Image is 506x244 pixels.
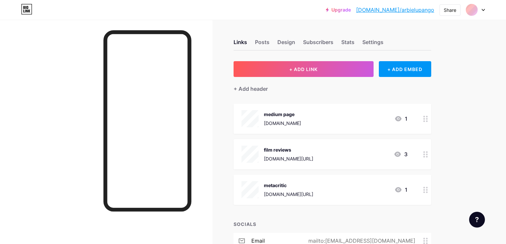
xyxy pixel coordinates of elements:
a: Upgrade [326,7,351,12]
div: [DOMAIN_NAME] [264,120,301,127]
div: Posts [255,38,269,50]
div: metacritic [264,182,313,189]
div: + ADD EMBED [379,61,431,77]
div: [DOMAIN_NAME][URL] [264,155,313,162]
span: + ADD LINK [289,66,318,72]
div: [DOMAIN_NAME][URL] [264,191,313,198]
div: Share [444,7,456,13]
div: + Add header [234,85,268,93]
div: Design [277,38,295,50]
div: medium page [264,111,301,118]
a: [DOMAIN_NAME]/arbielupango [356,6,434,14]
div: Settings [362,38,383,50]
div: film reviews [264,146,313,153]
div: SOCIALS [234,221,431,228]
div: 3 [394,150,408,158]
div: Links [234,38,247,50]
div: 1 [394,115,408,123]
div: 1 [394,186,408,194]
div: Stats [341,38,354,50]
div: Subscribers [303,38,333,50]
button: + ADD LINK [234,61,374,77]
